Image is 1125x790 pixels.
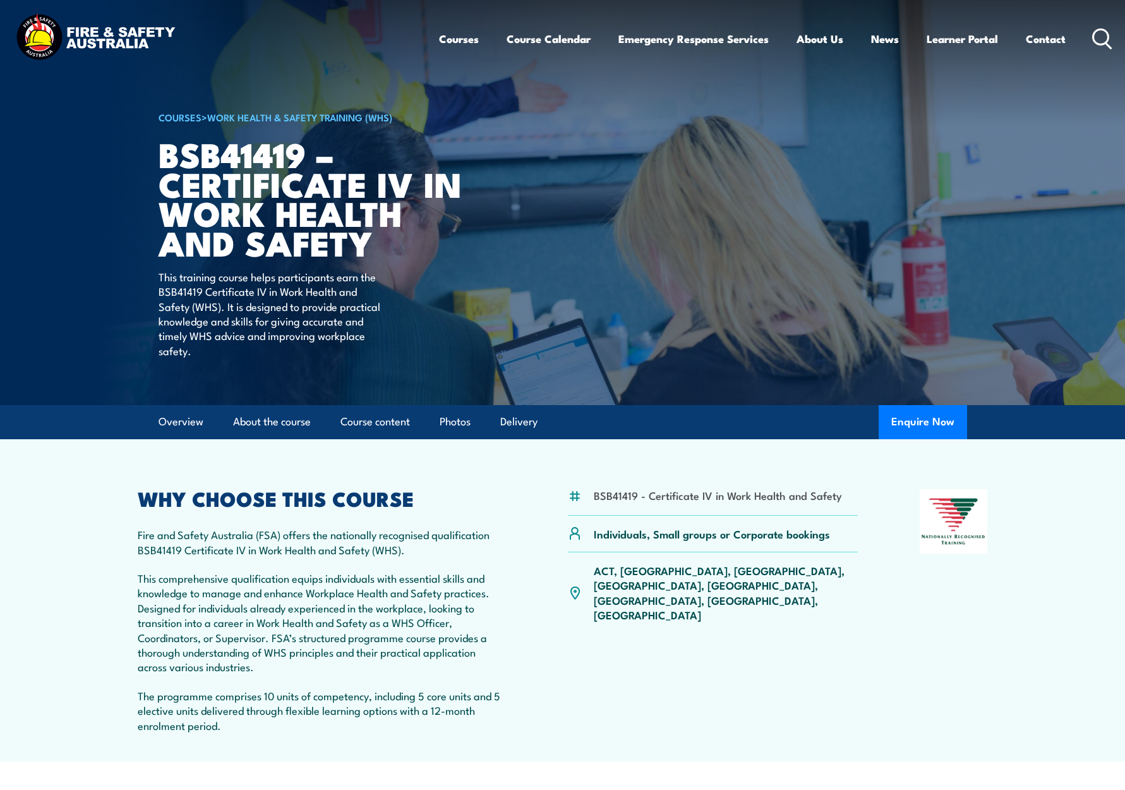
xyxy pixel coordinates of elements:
h6: > [159,109,471,125]
p: ACT, [GEOGRAPHIC_DATA], [GEOGRAPHIC_DATA], [GEOGRAPHIC_DATA], [GEOGRAPHIC_DATA], [GEOGRAPHIC_DATA... [594,563,858,623]
a: News [871,22,899,56]
p: Individuals, Small groups or Corporate bookings [594,526,830,541]
p: This training course helps participants earn the BSB41419 Certificate IV in Work Health and Safet... [159,269,389,358]
a: Contact [1026,22,1066,56]
p: The programme comprises 10 units of competency, including 5 core units and 5 elective units deliv... [138,688,507,732]
h2: WHY CHOOSE THIS COURSE [138,489,507,507]
button: Enquire Now [879,405,967,439]
a: Learner Portal [927,22,998,56]
a: Course content [340,405,410,439]
p: This comprehensive qualification equips individuals with essential skills and knowledge to manage... [138,571,507,674]
a: COURSES [159,110,202,124]
a: About Us [797,22,843,56]
a: Overview [159,405,203,439]
p: Fire and Safety Australia (FSA) offers the nationally recognised qualification BSB41419 Certifica... [138,527,507,557]
a: Work Health & Safety Training (WHS) [207,110,392,124]
a: Delivery [500,405,538,439]
a: Courses [439,22,479,56]
a: Photos [440,405,471,439]
h1: BSB41419 – Certificate IV in Work Health and Safety [159,139,471,257]
li: BSB41419 - Certificate IV in Work Health and Safety [594,488,842,502]
a: Course Calendar [507,22,591,56]
img: Nationally Recognised Training logo. [920,489,988,554]
a: Emergency Response Services [618,22,769,56]
a: About the course [233,405,311,439]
